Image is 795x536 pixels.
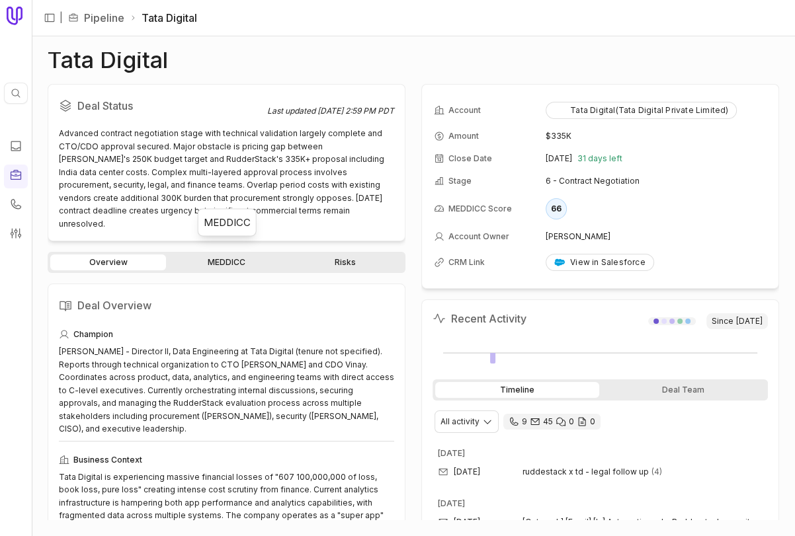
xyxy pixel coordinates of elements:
time: [DATE] [736,316,763,326]
span: MEDDICC Score [448,204,512,214]
a: View in Salesforce [546,254,654,271]
time: [DATE] 2:59 PM PDT [317,106,394,116]
time: [DATE] [438,498,465,508]
span: Account [448,105,481,116]
div: 66 [546,198,567,219]
time: [DATE] [546,153,572,164]
td: $335K [546,126,767,147]
h2: Deal Status [59,95,267,116]
time: [DATE] [454,517,480,527]
h2: Recent Activity [433,311,526,326]
a: Pipeline [84,10,124,26]
span: Since [706,313,768,329]
td: 6 - Contract Negotiation [546,171,767,192]
a: MEDDICC [169,254,284,270]
div: Advanced contract negotiation stage with technical validation largely complete and CTO/CDO approv... [59,127,394,230]
button: Expand sidebar [40,8,60,28]
div: Champion [59,326,394,342]
time: [DATE] [438,448,465,458]
div: View in Salesforce [554,257,646,268]
span: Close Date [448,153,492,164]
span: Account Owner [448,231,509,242]
div: Business Context [59,452,394,468]
h2: Deal Overview [59,295,394,316]
time: [DATE] [454,467,480,477]
div: Timeline [435,382,599,398]
span: ruddestack x td - legal follow up [523,467,649,477]
a: Overview [50,254,166,270]
div: Deal Team [602,382,766,398]
h1: Tata Digital [48,52,168,68]
div: 9 calls and 45 email threads [503,414,601,430]
span: Amount [448,131,479,141]
a: Risks [287,254,403,270]
div: [PERSON_NAME] - Director II, Data Engineering at Tata Digital (tenure not specified). Reports thr... [59,345,394,436]
span: [Outreach] [Email] [In] Automatic reply: Rudderstack security review [523,517,763,527]
span: 4 emails in thread [651,467,662,477]
div: Last updated [267,106,394,116]
button: Tata Digital(Tata Digital Private Limited) [546,102,737,119]
span: 31 days left [577,153,622,164]
div: Tata Digital(Tata Digital Private Limited) [554,105,728,116]
div: MEDDICC [204,214,251,230]
li: Tata Digital [130,10,197,26]
span: Stage [448,176,472,186]
span: CRM Link [448,257,485,268]
td: [PERSON_NAME] [546,226,767,247]
span: | [60,10,63,26]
